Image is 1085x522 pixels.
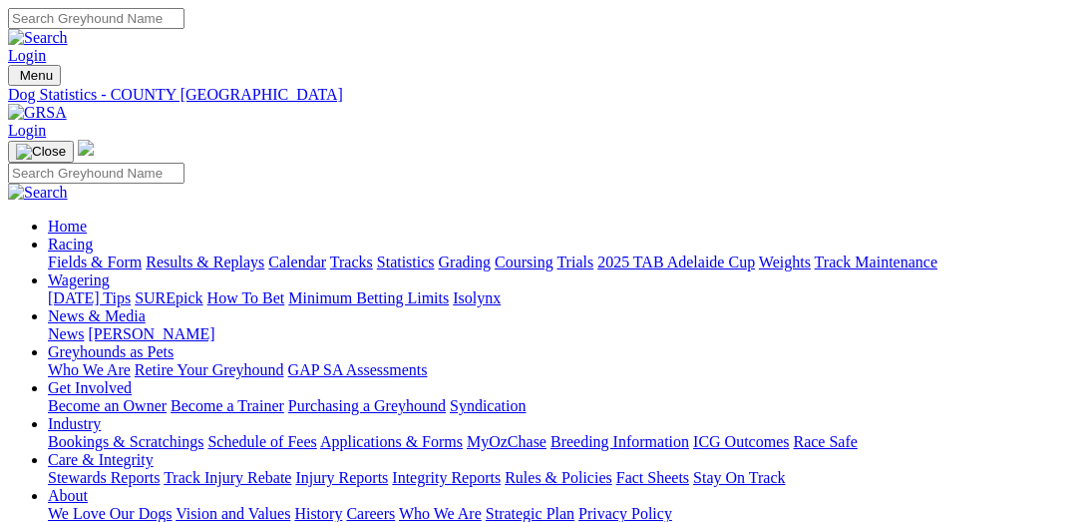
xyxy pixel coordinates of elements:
[135,361,284,378] a: Retire Your Greyhound
[815,254,937,270] a: Track Maintenance
[550,433,689,450] a: Breeding Information
[48,433,203,450] a: Bookings & Scratchings
[693,469,785,486] a: Stay On Track
[8,8,184,29] input: Search
[597,254,755,270] a: 2025 TAB Adelaide Cup
[48,451,154,468] a: Care & Integrity
[207,289,285,306] a: How To Bet
[8,163,184,184] input: Search
[8,47,46,64] a: Login
[20,68,53,83] span: Menu
[505,469,612,486] a: Rules & Policies
[330,254,373,270] a: Tracks
[48,379,132,396] a: Get Involved
[48,433,1077,451] div: Industry
[48,361,1077,379] div: Greyhounds as Pets
[48,325,84,342] a: News
[294,505,342,522] a: History
[16,144,66,160] img: Close
[8,104,67,122] img: GRSA
[88,325,214,342] a: [PERSON_NAME]
[268,254,326,270] a: Calendar
[450,397,526,414] a: Syndication
[48,469,1077,487] div: Care & Integrity
[8,65,61,86] button: Toggle navigation
[556,254,593,270] a: Trials
[8,122,46,139] a: Login
[48,415,101,432] a: Industry
[48,307,146,324] a: News & Media
[48,469,160,486] a: Stewards Reports
[48,254,1077,271] div: Racing
[320,433,463,450] a: Applications & Forms
[48,254,142,270] a: Fields & Form
[8,141,74,163] button: Toggle navigation
[48,397,167,414] a: Become an Owner
[693,433,789,450] a: ICG Outcomes
[377,254,435,270] a: Statistics
[48,325,1077,343] div: News & Media
[346,505,395,522] a: Careers
[399,505,482,522] a: Who We Are
[295,469,388,486] a: Injury Reports
[495,254,553,270] a: Coursing
[8,86,1077,104] a: Dog Statistics - COUNTY [GEOGRAPHIC_DATA]
[48,218,87,235] a: Home
[759,254,811,270] a: Weights
[288,361,428,378] a: GAP SA Assessments
[171,397,284,414] a: Become a Trainer
[8,29,68,47] img: Search
[288,289,449,306] a: Minimum Betting Limits
[392,469,501,486] a: Integrity Reports
[48,289,1077,307] div: Wagering
[486,505,574,522] a: Strategic Plan
[48,236,93,253] a: Racing
[146,254,264,270] a: Results & Replays
[48,361,131,378] a: Who We Are
[467,433,546,450] a: MyOzChase
[48,271,110,288] a: Wagering
[176,505,290,522] a: Vision and Values
[8,184,68,202] img: Search
[48,487,88,504] a: About
[616,469,689,486] a: Fact Sheets
[135,289,202,306] a: SUREpick
[48,343,174,360] a: Greyhounds as Pets
[453,289,501,306] a: Isolynx
[439,254,491,270] a: Grading
[578,505,672,522] a: Privacy Policy
[48,505,172,522] a: We Love Our Dogs
[78,140,94,156] img: logo-grsa-white.png
[48,289,131,306] a: [DATE] Tips
[48,397,1077,415] div: Get Involved
[164,469,291,486] a: Track Injury Rebate
[288,397,446,414] a: Purchasing a Greyhound
[793,433,857,450] a: Race Safe
[207,433,316,450] a: Schedule of Fees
